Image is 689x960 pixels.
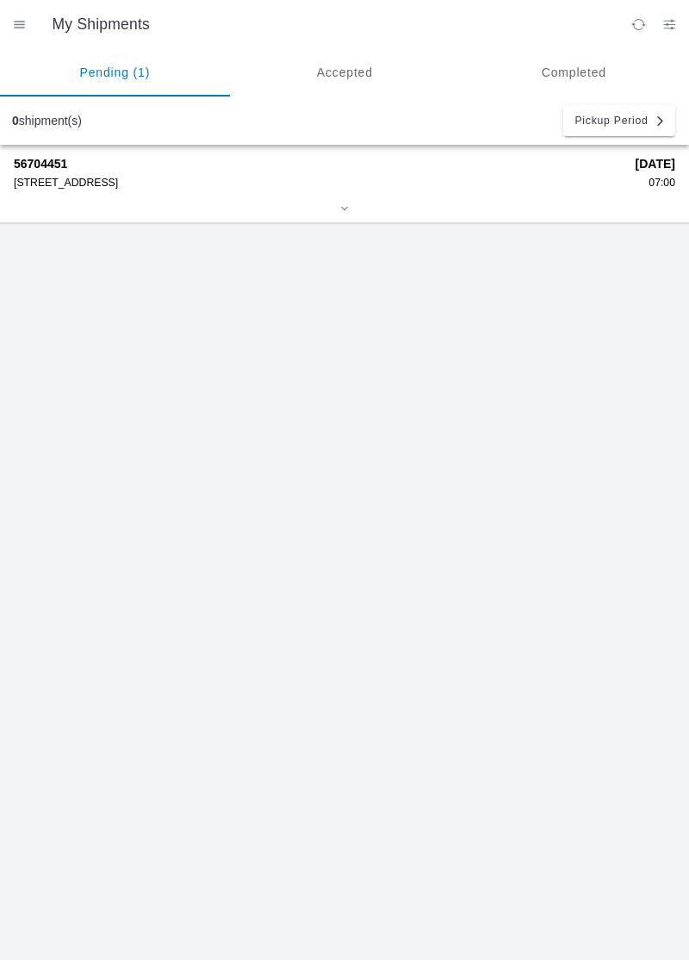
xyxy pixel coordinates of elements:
[12,114,82,128] div: shipment(s)
[35,16,623,34] ion-title: My Shipments
[574,115,648,126] span: Pickup Period
[12,114,19,128] b: 0
[14,177,624,189] div: [STREET_ADDRESS]
[459,48,689,97] ion-segment-button: Completed
[230,48,460,97] ion-segment-button: Accepted
[636,177,675,189] div: 07:00
[636,157,675,171] strong: [DATE]
[14,157,624,171] strong: 56704451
